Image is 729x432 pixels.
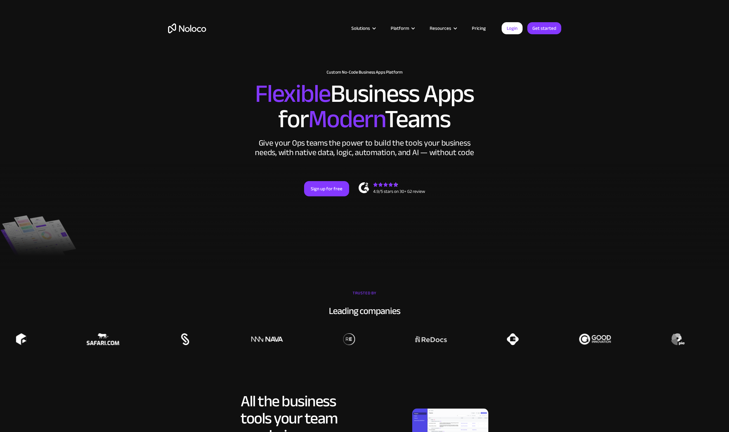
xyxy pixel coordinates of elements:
a: home [168,23,206,33]
div: Solutions [351,24,370,32]
h2: Business Apps for Teams [168,81,561,132]
div: Give your Ops teams the power to build the tools your business needs, with native data, logic, au... [254,138,476,157]
div: Solutions [343,24,383,32]
span: Modern [308,95,385,143]
div: Platform [383,24,422,32]
a: Get started [527,22,561,34]
div: Platform [391,24,409,32]
div: Resources [422,24,464,32]
a: Pricing [464,24,494,32]
span: Flexible [255,70,330,117]
div: Resources [430,24,451,32]
a: Sign up for free [304,181,349,196]
h1: Custom No-Code Business Apps Platform [168,70,561,75]
a: Login [502,22,523,34]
